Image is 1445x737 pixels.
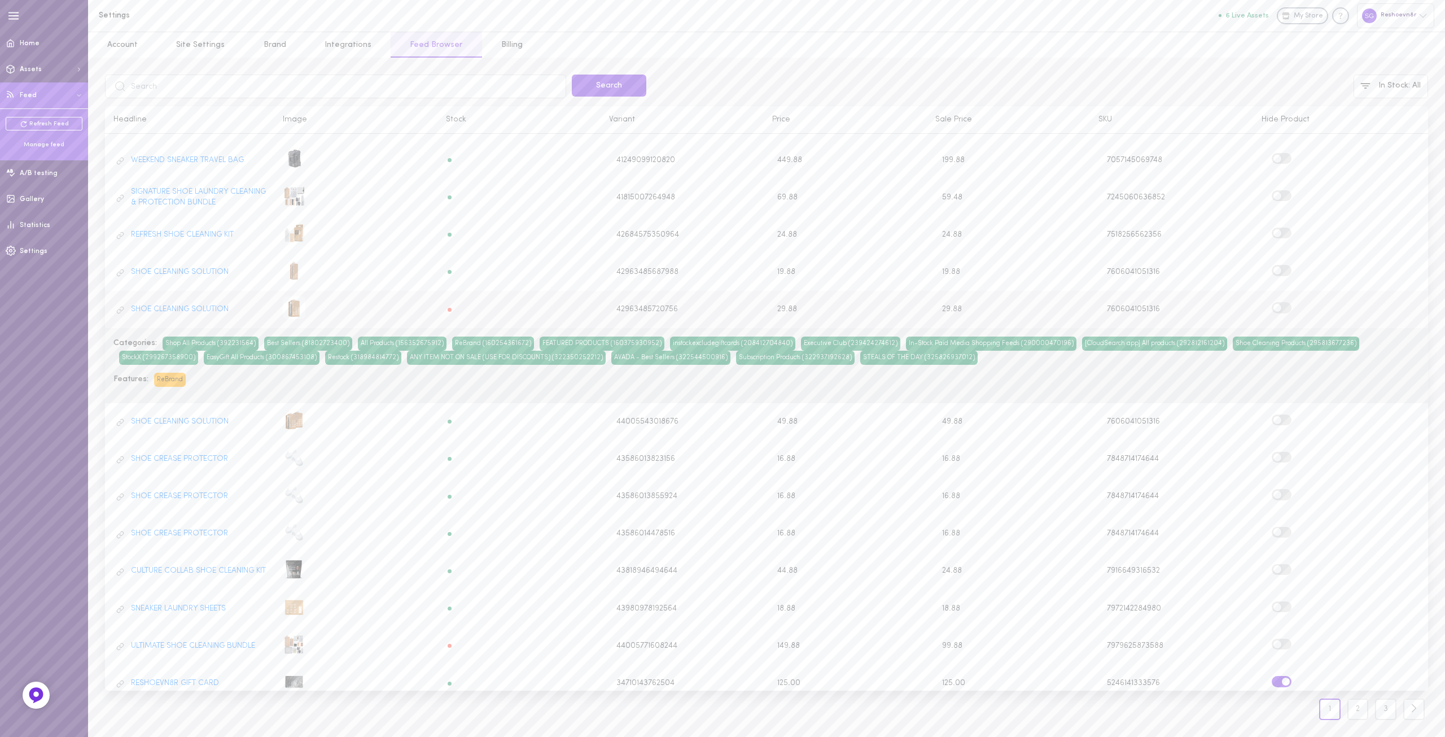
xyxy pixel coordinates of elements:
[131,155,244,165] a: WEEKEND SNEAKER TRAVEL BAG
[6,141,82,149] div: Manage feed
[616,193,675,203] span: 41815007264948
[244,32,305,58] a: Brand
[777,230,797,239] span: 24.88
[1253,115,1416,125] div: Hide Product
[1107,529,1159,538] span: 7848714174644
[777,455,795,463] span: 16.88
[1354,75,1428,98] button: In Stock: All
[119,351,198,365] span: StockX (299267358900)
[777,642,800,650] span: 149.88
[1233,337,1359,351] span: Shoe Cleaning Products (295813677236)
[20,248,47,255] span: Settings
[113,375,148,383] span: Features:
[942,642,962,650] span: 99.88
[154,373,186,387] span: ReBrand
[131,604,226,614] a: SNEAKER LAUNDRY SHEETS
[616,230,679,240] span: 42684575350964
[131,304,229,315] a: SHOE CLEANING SOLUTION
[131,187,266,207] a: SIGNATURE SHOE LAUNDRY CLEANING & PROTECTION BUNDLE
[1332,7,1349,24] div: Knowledge center
[942,417,962,426] span: 49.88
[1107,642,1163,650] span: 7979625873588
[274,115,437,125] div: Image
[616,491,677,501] span: 43586013855924
[1107,230,1162,239] span: 7518256562356
[777,156,802,164] span: 449.88
[616,678,675,688] span: 34710143762504
[1316,699,1344,720] a: 1
[105,115,274,125] div: Headline
[131,267,229,277] a: SHOE CLEANING SOLUTION
[777,268,795,276] span: 19.88
[616,155,675,165] span: 41249099120820
[777,529,795,538] span: 16.88
[131,491,228,501] a: SHOE CREASE PROTECTOR
[616,267,678,277] span: 42963485687988
[1319,699,1341,720] a: 1
[572,75,646,97] button: Search
[1107,566,1160,575] span: 7916649316532
[20,196,44,203] span: Gallery
[942,305,962,313] span: 29.88
[616,417,678,427] span: 44005543018676
[1090,115,1253,125] div: SKU
[601,115,764,125] div: Variant
[616,304,678,315] span: 42963485720756
[407,351,606,365] span: ANY ITEM NOT ON SALE (USE FOR DISCOUNTS) (322350252212)
[942,492,960,500] span: 16.88
[942,455,960,463] span: 16.88
[1107,604,1161,613] span: 7972142284980
[20,66,42,73] span: Assets
[927,115,1090,125] div: Sale Price
[860,351,978,365] span: STEALS OF THE DAY (325826937012)
[1344,699,1372,720] a: 2
[670,337,795,351] span: instockexcludegiftcards (208412704840)
[157,32,244,58] a: Site Settings
[482,32,542,58] a: Billing
[616,454,675,464] span: 43586013823156
[616,566,677,576] span: 43818946494644
[358,337,446,351] span: All Products (156352675912)
[942,193,962,202] span: 59.48
[28,687,45,704] img: Feedback Button
[325,351,401,365] span: Restock (318984814772)
[437,115,601,125] div: Stock
[942,529,960,538] span: 16.88
[131,417,229,427] a: SHOE CLEANING SOLUTION
[1107,305,1160,313] span: 7606041051316
[736,351,855,365] span: Subscription Products (322937192628)
[1277,7,1328,24] a: My Store
[942,156,965,164] span: 199.88
[204,351,319,365] span: EasyGift All Products (300867453108)
[540,337,664,351] span: FEATURED PRODUCTS (160375930952)
[305,32,391,58] a: Integrations
[777,566,798,575] span: 44.88
[777,679,800,687] span: 125.00
[1375,699,1396,720] a: 3
[777,193,798,202] span: 69.88
[105,328,1428,403] div: Categories:Shop All Products (392231564)Best Sellers (81802723400)All Products (156352675912)ReBr...
[131,454,228,464] a: SHOE CREASE PROTECTOR
[764,115,927,125] div: Price
[264,337,352,351] span: Best Sellers (81802723400)
[1372,699,1400,720] a: 3
[391,32,481,58] a: Feed Browser
[801,337,900,351] span: Executive Club (239424274612)
[20,170,58,177] span: A/B testing
[20,222,50,229] span: Statistics
[1107,455,1159,463] span: 7848714174644
[1107,679,1160,687] span: 5246141333576
[113,339,157,347] span: Categories:
[131,230,234,240] a: REFRESH SHOE CLEANING KIT
[1107,156,1162,164] span: 7057145069748
[616,604,677,614] span: 43980978192564
[1219,12,1269,19] button: 6 Live Assets
[616,529,675,539] span: 43586014478516
[99,11,285,20] h1: Settings
[163,337,259,351] span: Shop All Products (392231564)
[1107,193,1165,202] span: 7245060636852
[1347,699,1369,720] a: 2
[1082,337,1227,351] span: [CloudSearch app] All products (292812161204)
[1107,492,1159,500] span: 7848714174644
[1107,417,1160,426] span: 7606041051316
